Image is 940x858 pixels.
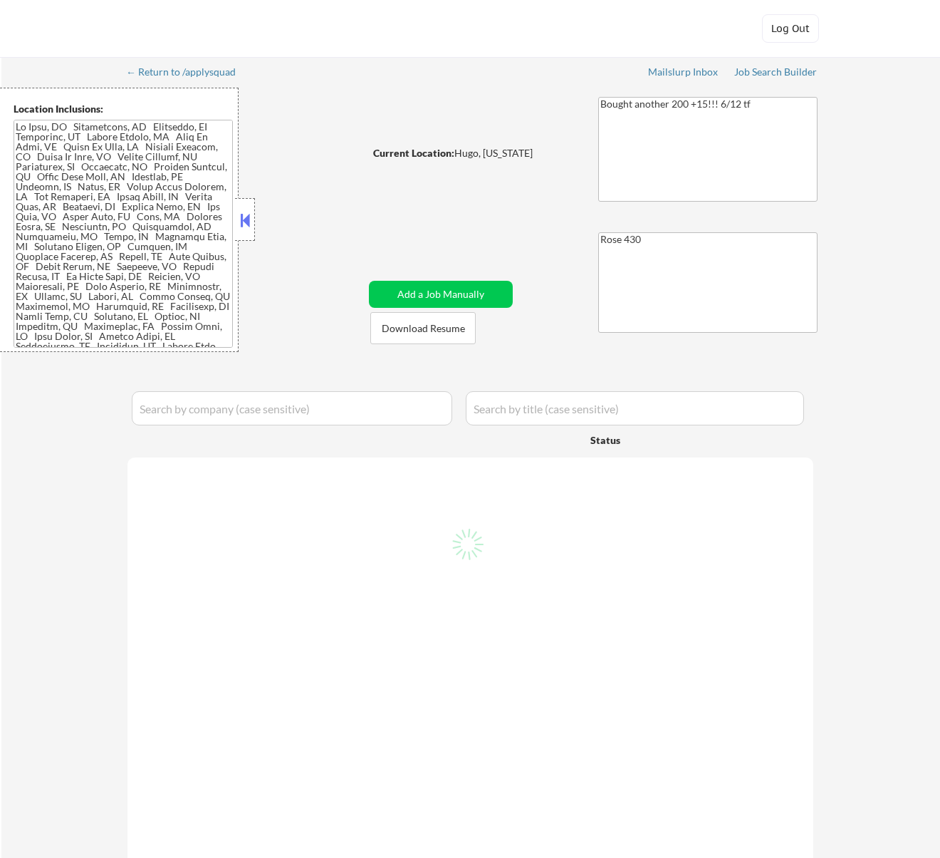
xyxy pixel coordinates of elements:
div: Hugo, [US_STATE] [373,146,575,160]
div: Job Search Builder [734,67,818,77]
button: Download Resume [370,312,476,344]
a: Job Search Builder [734,66,818,81]
div: Mailslurp Inbox [648,67,719,77]
div: ← Return to /applysquad [126,67,249,77]
button: Log Out [762,14,819,43]
a: ← Return to /applysquad [126,66,249,81]
strong: Current Location: [373,147,454,159]
div: Location Inclusions: [14,102,233,116]
input: Search by company (case sensitive) [132,391,452,425]
a: Mailslurp Inbox [648,66,719,81]
button: Add a Job Manually [369,281,513,308]
input: Search by title (case sensitive) [466,391,804,425]
div: Status [590,427,713,453]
